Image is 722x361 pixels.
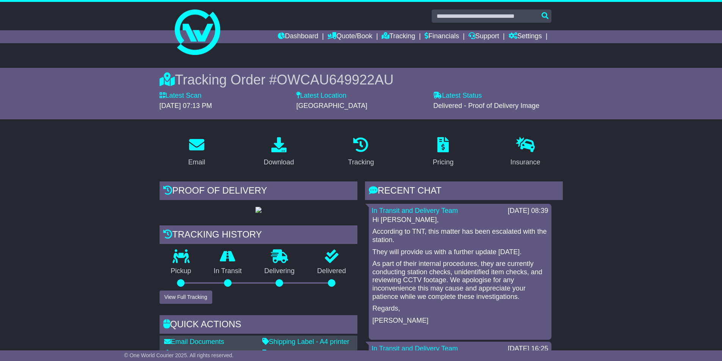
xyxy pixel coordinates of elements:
[160,181,357,202] div: Proof of Delivery
[433,92,482,100] label: Latest Status
[433,157,454,167] div: Pricing
[306,267,357,275] p: Delivered
[160,291,212,304] button: View Full Tracking
[372,207,458,214] a: In Transit and Delivery Team
[428,134,459,170] a: Pricing
[327,30,372,43] a: Quote/Book
[373,305,548,313] p: Regards,
[160,267,203,275] p: Pickup
[124,352,234,358] span: © One World Courier 2025. All rights reserved.
[160,225,357,246] div: Tracking history
[259,134,299,170] a: Download
[188,157,205,167] div: Email
[164,338,224,345] a: Email Documents
[382,30,415,43] a: Tracking
[253,267,306,275] p: Delivering
[160,102,212,109] span: [DATE] 07:13 PM
[160,92,202,100] label: Latest Scan
[373,228,548,244] p: According to TNT, this matter has been escalated with the station.
[160,72,563,88] div: Tracking Order #
[433,102,539,109] span: Delivered - Proof of Delivery Image
[424,30,459,43] a: Financials
[296,102,367,109] span: [GEOGRAPHIC_DATA]
[264,157,294,167] div: Download
[373,248,548,256] p: They will provide us with a further update [DATE].
[202,267,253,275] p: In Transit
[511,157,540,167] div: Insurance
[164,350,238,357] a: Download Documents
[278,30,318,43] a: Dashboard
[373,317,548,325] p: [PERSON_NAME]
[160,315,357,336] div: Quick Actions
[508,207,548,215] div: [DATE] 08:39
[365,181,563,202] div: RECENT CHAT
[296,92,346,100] label: Latest Location
[348,157,374,167] div: Tracking
[255,207,262,213] img: GetPodImage
[373,216,548,224] p: Hi [PERSON_NAME],
[343,134,379,170] a: Tracking
[509,30,542,43] a: Settings
[262,338,349,345] a: Shipping Label - A4 printer
[372,345,458,352] a: In Transit and Delivery Team
[508,345,548,353] div: [DATE] 16:25
[506,134,545,170] a: Insurance
[183,134,210,170] a: Email
[373,260,548,301] p: As part of their internal procedures, they are currently conducting station checks, unidentified ...
[277,72,393,88] span: OWCAU649922AU
[468,30,499,43] a: Support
